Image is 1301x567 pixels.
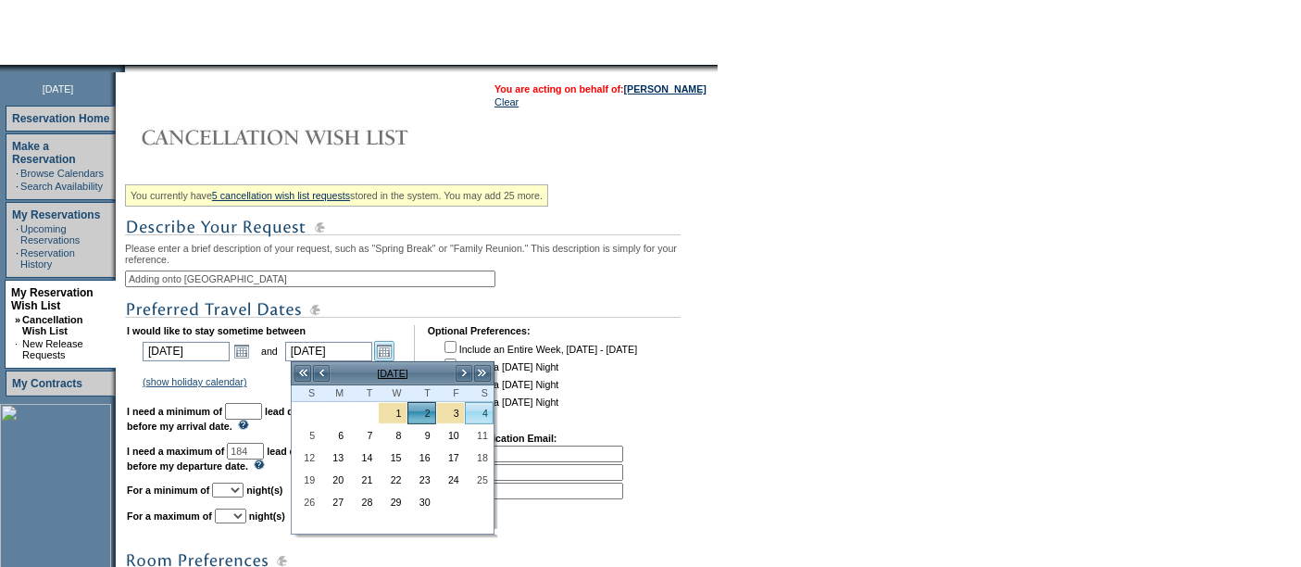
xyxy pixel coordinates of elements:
[407,491,436,513] td: Thursday, April 30, 2026
[378,491,407,513] td: Wednesday, April 29, 2026
[127,510,212,522] b: For a maximum of
[231,341,252,361] a: Open the calendar popup.
[20,181,103,192] a: Search Availability
[473,364,492,383] a: >>
[246,485,282,496] b: night(s)
[320,469,349,491] td: Monday, April 20, 2026
[465,402,494,424] td: Spring Break Wk 4 2026 Holiday
[320,491,349,513] td: Monday, April 27, 2026
[379,447,406,468] a: 15
[125,184,548,207] div: You currently have stored in the system. You may add 25 more.
[350,492,377,512] a: 28
[16,168,19,179] td: ·
[20,247,75,270] a: Reservation History
[15,338,20,360] td: ·
[350,447,377,468] a: 14
[127,446,224,457] b: I need a maximum of
[285,342,372,361] input: Date format: M/D/Y. Shortcut keys: [T] for Today. [UP] or [.] for Next Day. [DOWN] or [,] for Pre...
[320,424,349,447] td: Monday, April 06, 2026
[292,469,320,491] td: Sunday, April 19, 2026
[378,424,407,447] td: Wednesday, April 08, 2026
[321,425,348,446] a: 6
[331,363,455,384] td: [DATE]
[379,403,406,423] a: 1
[350,425,377,446] a: 7
[16,223,19,246] td: ·
[320,385,349,402] th: Monday
[292,385,320,402] th: Sunday
[292,447,320,469] td: Sunday, April 12, 2026
[428,325,531,336] b: Optional Preferences:
[12,377,82,390] a: My Contracts
[407,402,436,424] td: Spring Break Wk 4 2026 Holiday
[320,447,349,469] td: Monday, April 13, 2026
[12,208,100,221] a: My Reservations
[16,181,19,192] td: ·
[127,406,222,417] b: I need a minimum of
[15,314,20,325] b: »
[349,491,378,513] td: Tuesday, April 28, 2026
[293,425,319,446] a: 5
[143,376,247,387] a: (show holiday calendar)
[378,385,407,402] th: Wednesday
[407,385,436,402] th: Thursday
[494,83,707,94] span: You are acting on behalf of:
[378,447,407,469] td: Wednesday, April 15, 2026
[16,247,19,270] td: ·
[494,96,519,107] a: Clear
[374,341,394,361] a: Open the calendar popup.
[238,420,249,430] img: questionMark_lightBlue.gif
[293,492,319,512] a: 26
[407,424,436,447] td: Thursday, April 09, 2026
[293,470,319,490] a: 19
[466,447,493,468] a: 18
[125,119,495,156] img: Cancellation Wish List
[430,483,623,499] td: 3.
[22,338,82,360] a: New Release Requests
[143,342,230,361] input: Date format: M/D/Y. Shortcut keys: [T] for Today. [UP] or [.] for Next Day. [DOWN] or [,] for Pre...
[312,364,331,383] a: <
[43,83,74,94] span: [DATE]
[436,469,465,491] td: Friday, April 24, 2026
[624,83,707,94] a: [PERSON_NAME]
[293,447,319,468] a: 12
[437,425,464,446] a: 10
[465,469,494,491] td: Saturday, April 25, 2026
[437,447,464,468] a: 17
[465,385,494,402] th: Saturday
[379,470,406,490] a: 22
[407,447,436,469] td: Thursday, April 16, 2026
[465,447,494,469] td: Saturday, April 18, 2026
[408,492,435,512] a: 30
[379,492,406,512] a: 29
[127,325,306,336] b: I would like to stay sometime between
[430,446,623,462] td: 1.
[12,140,76,166] a: Make a Reservation
[349,447,378,469] td: Tuesday, April 14, 2026
[349,385,378,402] th: Tuesday
[212,190,350,201] a: 5 cancellation wish list requests
[455,364,473,383] a: >
[465,424,494,447] td: Saturday, April 11, 2026
[437,470,464,490] a: 24
[349,424,378,447] td: Tuesday, April 07, 2026
[254,460,265,470] img: questionMark_lightBlue.gif
[408,425,435,446] a: 9
[350,470,377,490] a: 21
[466,403,493,423] a: 4
[436,402,465,424] td: Spring Break Wk 4 2026 Holiday
[436,447,465,469] td: Friday, April 17, 2026
[249,510,285,522] b: night(s)
[11,286,94,312] a: My Reservation Wish List
[436,424,465,447] td: Friday, April 10, 2026
[430,464,623,481] td: 2.
[408,447,435,468] a: 16
[408,470,435,490] a: 23
[407,469,436,491] td: Thursday, April 23, 2026
[321,492,348,512] a: 27
[466,425,493,446] a: 11
[441,338,637,420] td: Include an Entire Week, [DATE] - [DATE] Include a [DATE] Night Include a [DATE] Night Include a [...
[436,385,465,402] th: Friday
[378,469,407,491] td: Wednesday, April 22, 2026
[22,314,82,336] a: Cancellation Wish List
